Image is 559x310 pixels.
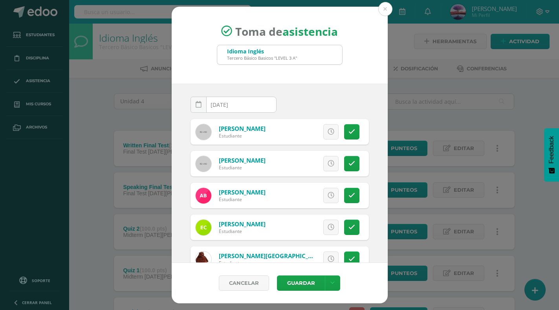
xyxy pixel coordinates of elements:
[219,132,266,139] div: Estudiante
[196,220,211,235] img: 41a8ff595afcb620ac474203de0253b3.png
[219,196,266,203] div: Estudiante
[378,2,392,16] button: Close (Esc)
[219,188,266,196] a: [PERSON_NAME]
[196,188,211,204] img: 86a3e64e243d088256f3e9291ed415aa.png
[219,260,313,266] div: Estudiante
[227,55,297,61] div: Tercero Básico Basicos "LEVEL 3 A"
[196,156,211,172] img: 60x60
[548,136,555,163] span: Feedback
[219,228,266,235] div: Estudiante
[282,24,338,39] strong: asistencia
[196,124,211,140] img: 60x60
[219,252,326,260] a: [PERSON_NAME][GEOGRAPHIC_DATA]
[196,251,211,267] img: 33af7a90817447e9a52074bd2c0febc9.png
[219,156,266,164] a: [PERSON_NAME]
[219,125,266,132] a: [PERSON_NAME]
[191,97,276,112] input: Fecha de Inasistencia
[219,275,269,291] a: Cancelar
[277,275,325,291] button: Guardar
[219,164,266,171] div: Estudiante
[235,24,338,39] span: Toma de
[227,48,297,55] div: Idioma Inglés
[219,220,266,228] a: [PERSON_NAME]
[217,45,342,64] input: Busca un grado o sección aquí...
[544,128,559,182] button: Feedback - Mostrar encuesta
